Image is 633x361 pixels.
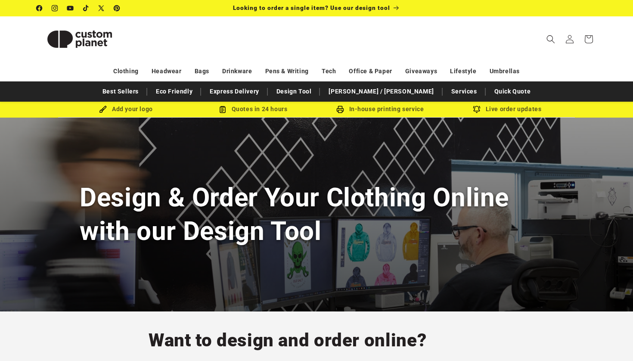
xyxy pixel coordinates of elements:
a: Eco Friendly [152,84,197,99]
a: Umbrellas [490,64,520,79]
img: Brush Icon [99,106,107,113]
a: Best Sellers [98,84,143,99]
a: Services [447,84,481,99]
a: Drinkware [222,64,252,79]
a: Pens & Writing [265,64,309,79]
a: Giveaways [405,64,437,79]
div: Add your logo [62,104,189,115]
img: Custom Planet [37,20,123,59]
a: Express Delivery [205,84,264,99]
a: [PERSON_NAME] / [PERSON_NAME] [324,84,438,99]
img: Order updates [473,106,481,113]
a: Quick Quote [490,84,535,99]
a: Headwear [152,64,182,79]
h1: Design & Order Your Clothing Online with our Design Tool [80,181,553,247]
img: Order Updates Icon [219,106,227,113]
a: Tech [322,64,336,79]
a: Office & Paper [349,64,392,79]
a: Design Tool [272,84,316,99]
div: Quotes in 24 hours [189,104,316,115]
span: Looking to order a single item? Use our design tool [233,4,390,11]
a: Clothing [113,64,139,79]
a: Lifestyle [450,64,476,79]
a: Bags [195,64,209,79]
a: Custom Planet [34,16,126,62]
summary: Search [541,30,560,49]
img: In-house printing [336,106,344,113]
div: In-house printing service [316,104,444,115]
div: Live order updates [444,104,571,115]
h2: Want to design and order online? [149,329,484,352]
